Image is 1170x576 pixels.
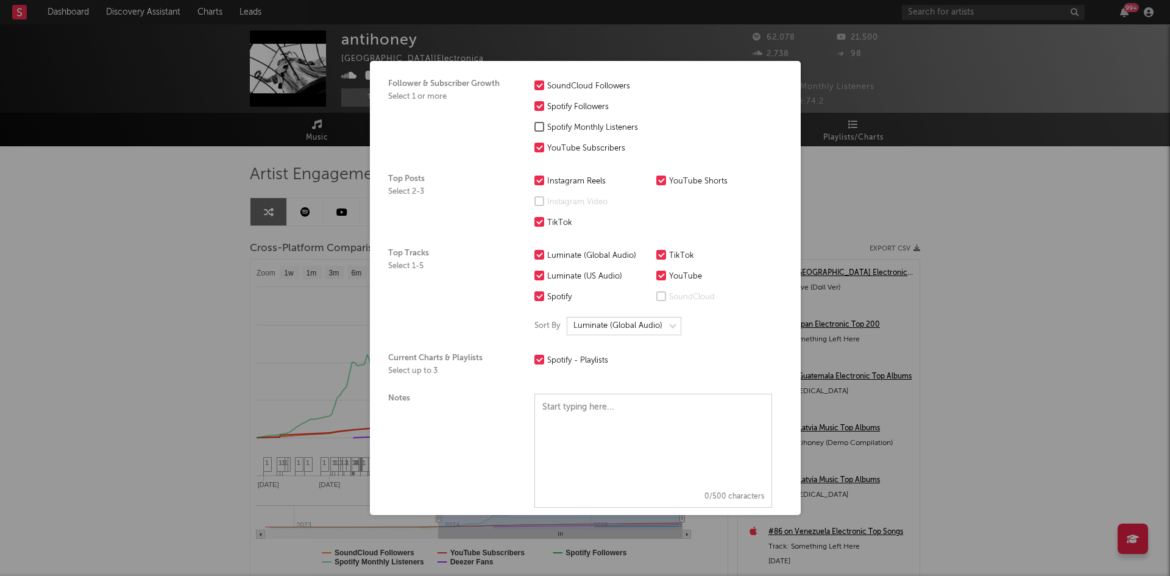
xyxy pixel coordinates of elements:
div: 0 /500 characters [535,486,771,507]
div: Select up to 3 [388,366,510,376]
div: Follower & Subscriber Growth [388,79,510,156]
div: Luminate (Global Audio) [547,249,650,263]
div: Select 1 or more [388,92,510,102]
div: YouTube Shorts [669,174,772,189]
div: Spotify [547,290,650,305]
div: YouTube [669,269,772,284]
div: Top Posts [388,174,510,230]
div: Current Charts & Playlists [388,354,510,375]
div: Instagram Reels [547,174,650,189]
div: Select 2-3 [388,187,510,197]
div: SoundCloud [669,290,772,305]
div: Spotify - Playlists [547,354,650,368]
div: TikTok [547,216,650,230]
div: Instagram Video [547,195,650,210]
div: Select 1-5 [388,261,510,271]
div: Luminate (US Audio) [547,269,650,284]
div: TikTok [669,249,772,263]
div: YouTube Subscribers [547,141,650,156]
label: Sort By [534,319,561,333]
div: Spotify Monthly Listeners [547,121,650,135]
div: SoundCloud Followers [547,79,650,94]
div: Notes [388,394,510,508]
div: Top Tracks [388,249,510,335]
div: Spotify Followers [547,100,650,115]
